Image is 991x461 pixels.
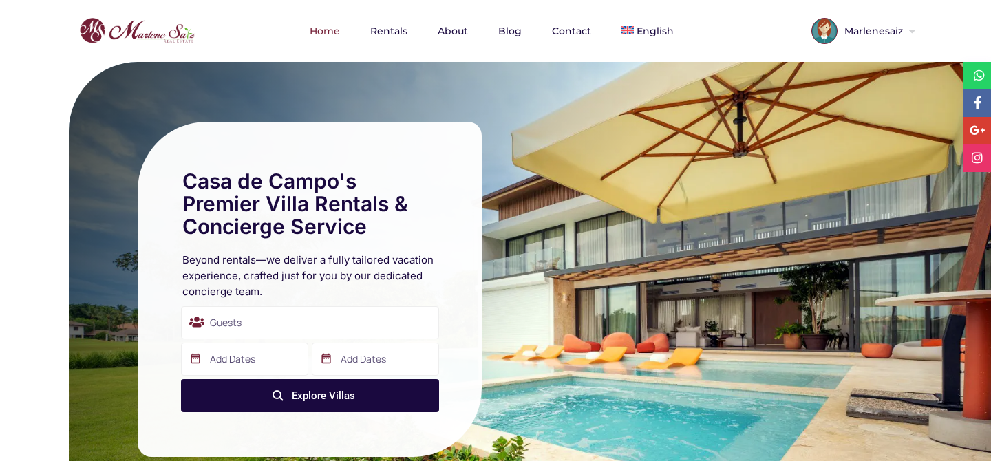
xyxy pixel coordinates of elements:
h2: Beyond rentals—we deliver a fully tailored vacation experience, crafted just for you by our dedic... [182,252,437,299]
img: logo [76,14,198,47]
span: Marlenesaiz [838,26,906,36]
button: Explore Villas [181,379,439,412]
input: Add Dates [181,343,308,376]
div: Guests [181,306,439,339]
h1: Casa de Campo's Premier Villa Rentals & Concierge Service [182,170,437,238]
span: English [637,25,674,37]
input: Add Dates [312,343,439,376]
